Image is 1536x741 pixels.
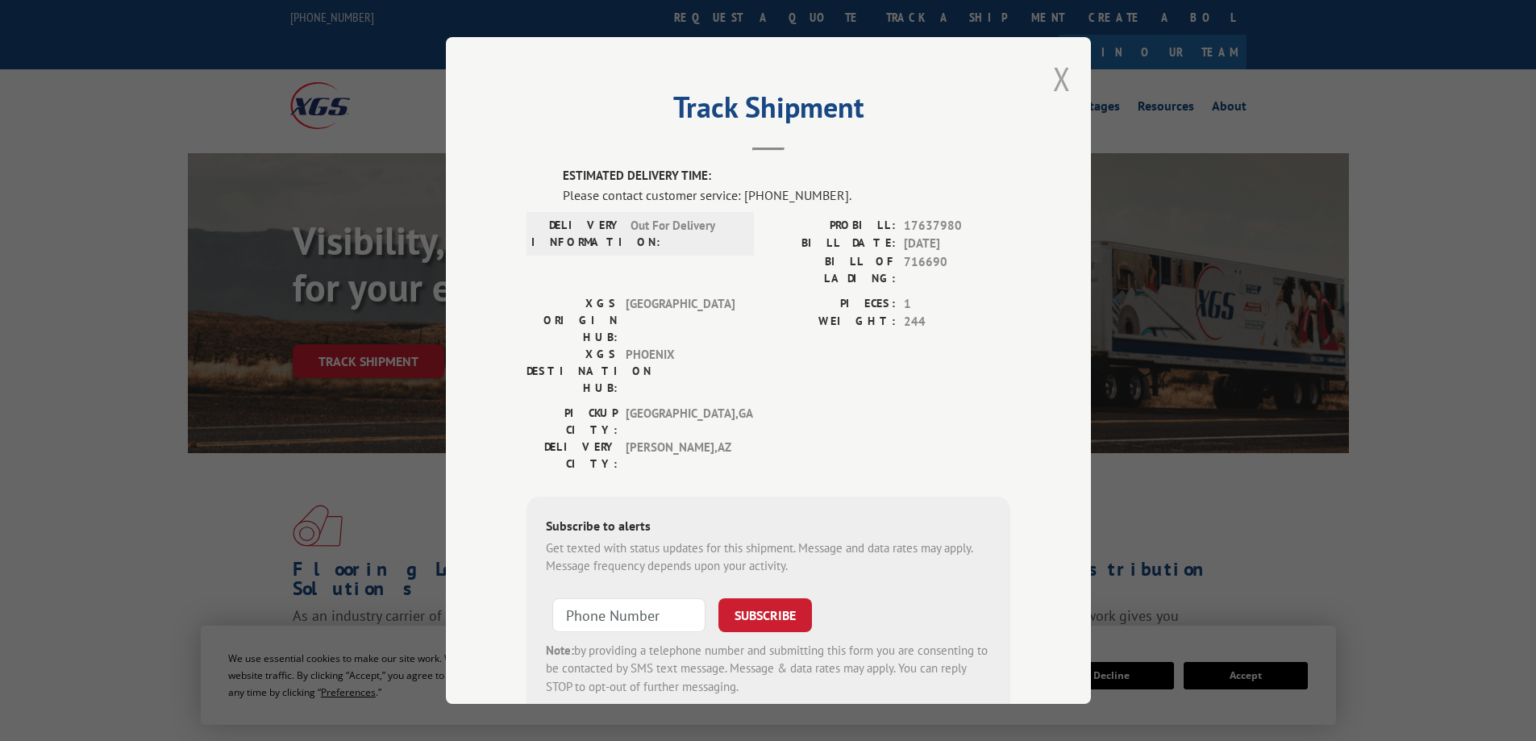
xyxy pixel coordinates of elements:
div: Please contact customer service: [PHONE_NUMBER]. [563,185,1010,205]
label: DELIVERY CITY: [527,439,618,472]
input: Phone Number [552,598,706,632]
label: WEIGHT: [768,313,896,331]
span: Out For Delivery [631,217,739,251]
label: DELIVERY INFORMATION: [531,217,622,251]
span: [DATE] [904,235,1010,253]
label: PROBILL: [768,217,896,235]
button: Close modal [1053,57,1071,100]
span: 244 [904,313,1010,331]
label: BILL OF LADING: [768,253,896,287]
span: 716690 [904,253,1010,287]
label: PICKUP CITY: [527,405,618,439]
label: PIECES: [768,295,896,314]
span: 1 [904,295,1010,314]
label: ESTIMATED DELIVERY TIME: [563,167,1010,185]
span: PHOENIX [626,346,735,397]
div: by providing a telephone number and submitting this form you are consenting to be contacted by SM... [546,642,991,697]
strong: Note: [546,643,574,658]
span: 17637980 [904,217,1010,235]
label: XGS DESTINATION HUB: [527,346,618,397]
div: Subscribe to alerts [546,516,991,539]
span: [PERSON_NAME] , AZ [626,439,735,472]
div: Get texted with status updates for this shipment. Message and data rates may apply. Message frequ... [546,539,991,576]
label: BILL DATE: [768,235,896,253]
label: XGS ORIGIN HUB: [527,295,618,346]
h2: Track Shipment [527,96,1010,127]
span: [GEOGRAPHIC_DATA] , GA [626,405,735,439]
button: SUBSCRIBE [718,598,812,632]
span: [GEOGRAPHIC_DATA] [626,295,735,346]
